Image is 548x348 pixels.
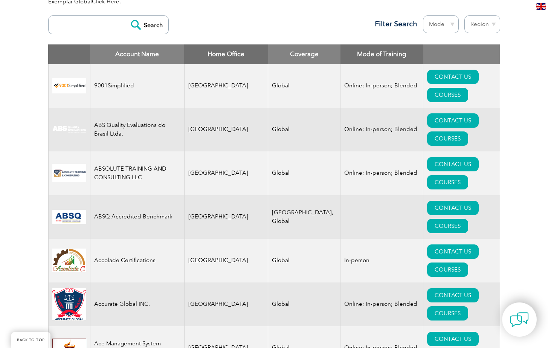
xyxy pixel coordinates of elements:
[11,332,50,348] a: BACK TO TOP
[268,239,340,282] td: Global
[90,64,184,108] td: 9001Simplified
[427,263,468,277] a: COURSES
[370,19,417,29] h3: Filter Search
[184,195,268,239] td: [GEOGRAPHIC_DATA]
[184,44,268,64] th: Home Office: activate to sort column ascending
[536,3,546,10] img: en
[184,64,268,108] td: [GEOGRAPHIC_DATA]
[423,44,500,64] th: : activate to sort column ascending
[427,306,468,321] a: COURSES
[427,113,479,128] a: CONTACT US
[90,239,184,282] td: Accolade Certifications
[268,108,340,151] td: Global
[90,151,184,195] td: ABSOLUTE TRAINING AND CONSULTING LLC
[52,249,86,272] img: 1a94dd1a-69dd-eb11-bacb-002248159486-logo.jpg
[184,282,268,326] td: [GEOGRAPHIC_DATA]
[52,78,86,93] img: 37c9c059-616f-eb11-a812-002248153038-logo.png
[52,125,86,134] img: c92924ac-d9bc-ea11-a814-000d3a79823d-logo.jpg
[340,239,423,282] td: In-person
[427,88,468,102] a: COURSES
[427,157,479,171] a: CONTACT US
[52,164,86,182] img: 16e092f6-eadd-ed11-a7c6-00224814fd52-logo.png
[427,175,468,189] a: COURSES
[90,44,184,64] th: Account Name: activate to sort column descending
[268,151,340,195] td: Global
[127,16,168,34] input: Search
[340,64,423,108] td: Online; In-person; Blended
[427,332,479,346] a: CONTACT US
[427,201,479,215] a: CONTACT US
[184,151,268,195] td: [GEOGRAPHIC_DATA]
[268,64,340,108] td: Global
[52,210,86,224] img: cc24547b-a6e0-e911-a812-000d3a795b83-logo.png
[184,239,268,282] td: [GEOGRAPHIC_DATA]
[184,108,268,151] td: [GEOGRAPHIC_DATA]
[427,219,468,233] a: COURSES
[90,195,184,239] td: ABSQ Accredited Benchmark
[427,131,468,146] a: COURSES
[90,108,184,151] td: ABS Quality Evaluations do Brasil Ltda.
[268,44,340,64] th: Coverage: activate to sort column ascending
[427,70,479,84] a: CONTACT US
[268,195,340,239] td: [GEOGRAPHIC_DATA], Global
[340,151,423,195] td: Online; In-person; Blended
[510,310,529,329] img: contact-chat.png
[340,282,423,326] td: Online; In-person; Blended
[427,244,479,259] a: CONTACT US
[340,44,423,64] th: Mode of Training: activate to sort column ascending
[340,108,423,151] td: Online; In-person; Blended
[268,282,340,326] td: Global
[52,288,86,321] img: a034a1f6-3919-f011-998a-0022489685a1-logo.png
[90,282,184,326] td: Accurate Global INC.
[427,288,479,302] a: CONTACT US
